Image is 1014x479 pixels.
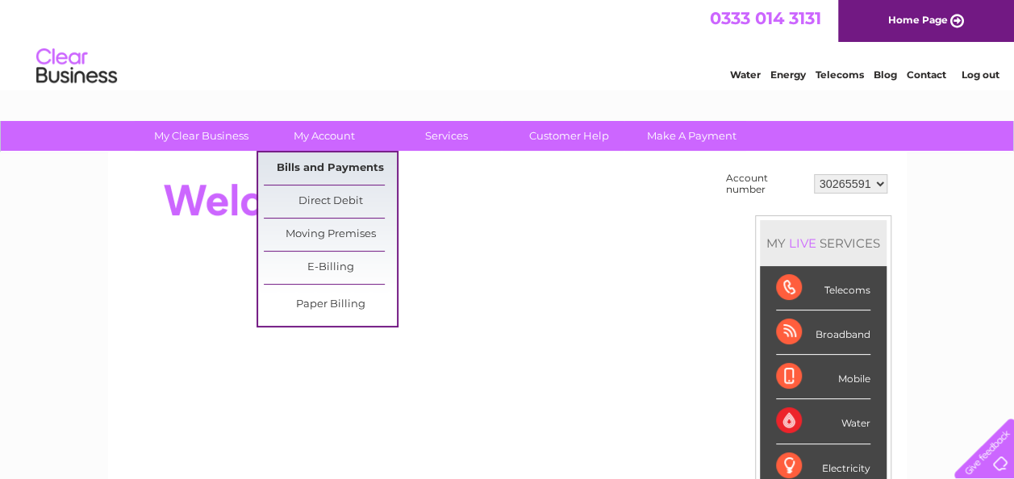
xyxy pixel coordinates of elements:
div: LIVE [786,235,820,251]
a: Log out [961,69,999,81]
a: 0333 014 3131 [710,8,821,28]
a: My Account [257,121,390,151]
a: Blog [874,69,897,81]
div: MY SERVICES [760,220,887,266]
a: Telecoms [816,69,864,81]
div: Clear Business is a trading name of Verastar Limited (registered in [GEOGRAPHIC_DATA] No. 3667643... [127,9,889,78]
a: Bills and Payments [264,152,397,185]
a: Services [380,121,513,151]
div: Telecoms [776,266,870,310]
a: Moving Premises [264,219,397,251]
td: Account number [722,169,810,199]
a: Make A Payment [625,121,758,151]
a: Energy [770,69,806,81]
a: Customer Help [503,121,636,151]
div: Water [776,399,870,444]
img: logo.png [35,42,118,91]
a: Water [730,69,761,81]
a: E-Billing [264,252,397,284]
div: Broadband [776,310,870,355]
a: Contact [907,69,946,81]
a: Direct Debit [264,185,397,218]
a: Paper Billing [264,289,397,321]
div: Mobile [776,355,870,399]
a: My Clear Business [135,121,268,151]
